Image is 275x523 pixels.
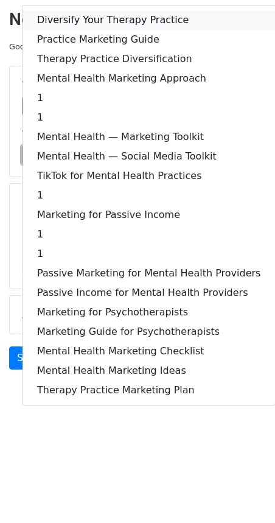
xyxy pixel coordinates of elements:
iframe: Chat Widget [214,465,275,523]
a: Practice Marketing Guide [23,30,275,49]
a: Therapy Practice Diversification [23,49,275,69]
h2: New Campaign [9,9,266,30]
a: 1 [23,186,275,205]
a: TikTok for Mental Health Practices [23,166,275,186]
a: 1 [23,108,275,127]
a: Marketing for Psychotherapists [23,303,275,322]
a: 1 [23,88,275,108]
a: Send [9,346,49,370]
a: Marketing Guide for Psychotherapists [23,322,275,342]
a: Passive Marketing for Mental Health Providers [23,264,275,283]
a: Mental Health Marketing Approach [23,69,275,88]
a: Marketing for Passive Income [23,205,275,225]
a: 1 [23,225,275,244]
a: Mental Health — Marketing Toolkit [23,127,275,147]
a: Mental Health Marketing Checklist [23,342,275,361]
small: Google Sheet: [9,42,178,51]
a: Mental Health Marketing Ideas [23,361,275,381]
a: Diversify Your Therapy Practice [23,10,275,30]
a: Passive Income for Mental Health Providers [23,283,275,303]
a: 1 [23,244,275,264]
a: Mental Health — Social Media Toolkit [23,147,275,166]
a: Therapy Practice Marketing Plan [23,381,275,400]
